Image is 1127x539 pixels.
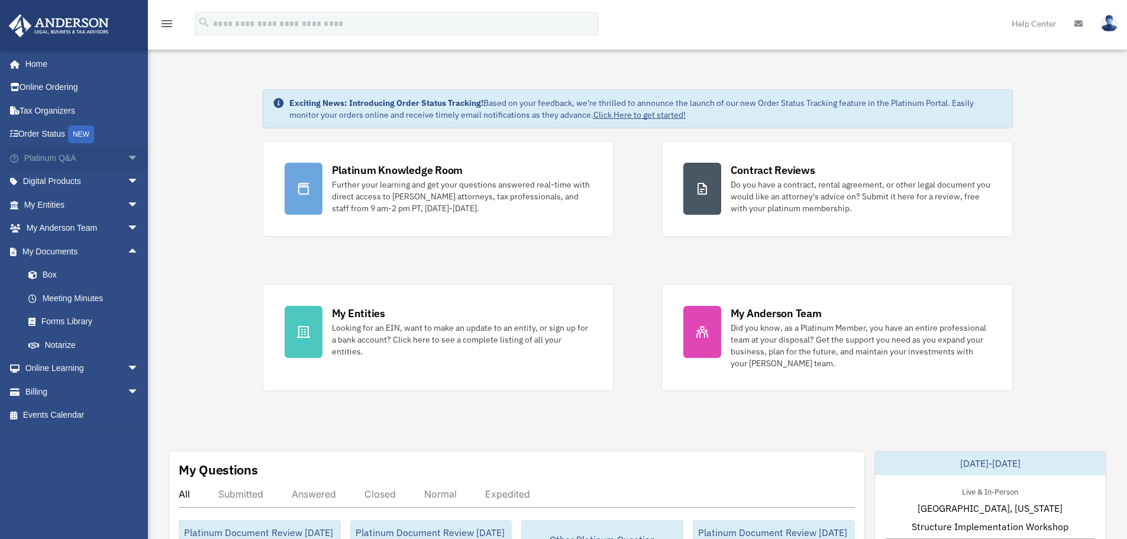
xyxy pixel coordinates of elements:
[364,488,396,500] div: Closed
[17,310,157,334] a: Forms Library
[68,125,94,143] div: NEW
[160,17,174,31] i: menu
[485,488,530,500] div: Expedited
[8,380,157,404] a: Billingarrow_drop_down
[332,163,463,177] div: Platinum Knowledge Room
[8,217,157,240] a: My Anderson Teamarrow_drop_down
[160,21,174,31] a: menu
[912,519,1068,534] span: Structure Implementation Workshop
[8,122,157,147] a: Order StatusNEW
[8,170,157,193] a: Digital Productsarrow_drop_down
[8,357,157,380] a: Online Learningarrow_drop_down
[593,109,686,120] a: Click Here to get started!
[17,286,157,310] a: Meeting Minutes
[127,146,151,170] span: arrow_drop_down
[179,488,190,500] div: All
[332,306,385,321] div: My Entities
[731,306,822,321] div: My Anderson Team
[424,488,457,500] div: Normal
[731,163,815,177] div: Contract Reviews
[8,193,157,217] a: My Entitiesarrow_drop_down
[198,16,211,29] i: search
[127,240,151,264] span: arrow_drop_up
[127,357,151,381] span: arrow_drop_down
[127,217,151,241] span: arrow_drop_down
[661,284,1013,391] a: My Anderson Team Did you know, as a Platinum Member, you have an entire professional team at your...
[127,170,151,194] span: arrow_drop_down
[292,488,336,500] div: Answered
[8,76,157,99] a: Online Ordering
[5,14,112,37] img: Anderson Advisors Platinum Portal
[952,485,1028,497] div: Live & In-Person
[8,146,157,170] a: Platinum Q&Aarrow_drop_down
[17,333,157,357] a: Notarize
[179,461,258,479] div: My Questions
[8,404,157,427] a: Events Calendar
[8,99,157,122] a: Tax Organizers
[8,52,151,76] a: Home
[731,322,991,369] div: Did you know, as a Platinum Member, you have an entire professional team at your disposal? Get th...
[1100,15,1118,32] img: User Pic
[332,322,592,357] div: Looking for an EIN, want to make an update to an entity, or sign up for a bank account? Click her...
[263,141,614,237] a: Platinum Knowledge Room Further your learning and get your questions answered real-time with dire...
[17,263,157,287] a: Box
[8,240,157,263] a: My Documentsarrow_drop_up
[731,179,991,214] div: Do you have a contract, rental agreement, or other legal document you would like an attorney's ad...
[289,98,483,108] strong: Exciting News: Introducing Order Status Tracking!
[127,380,151,404] span: arrow_drop_down
[218,488,263,500] div: Submitted
[263,284,614,391] a: My Entities Looking for an EIN, want to make an update to an entity, or sign up for a bank accoun...
[918,501,1063,515] span: [GEOGRAPHIC_DATA], [US_STATE]
[661,141,1013,237] a: Contract Reviews Do you have a contract, rental agreement, or other legal document you would like...
[332,179,592,214] div: Further your learning and get your questions answered real-time with direct access to [PERSON_NAM...
[127,193,151,217] span: arrow_drop_down
[875,451,1106,475] div: [DATE]-[DATE]
[289,97,1003,121] div: Based on your feedback, we're thrilled to announce the launch of our new Order Status Tracking fe...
